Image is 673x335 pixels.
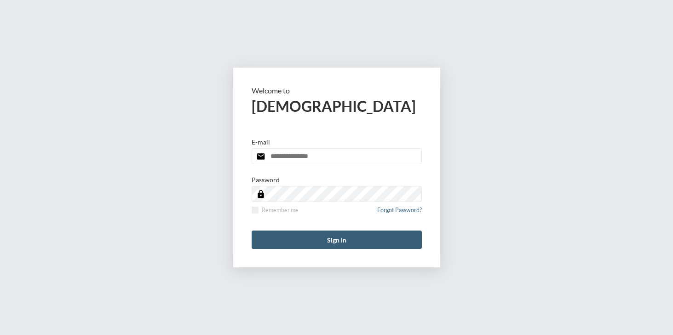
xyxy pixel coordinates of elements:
[252,231,422,249] button: Sign in
[252,97,422,115] h2: [DEMOGRAPHIC_DATA]
[252,176,280,184] p: Password
[252,207,299,214] label: Remember me
[252,138,270,146] p: E-mail
[252,86,422,95] p: Welcome to
[377,207,422,219] a: Forgot Password?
